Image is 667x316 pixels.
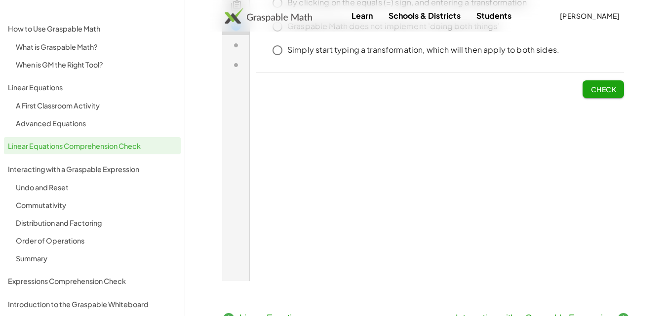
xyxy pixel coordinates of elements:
[16,252,177,264] div: Summary
[65,37,276,49] p: By dragging terms to the other side, which flips the sign
[8,84,20,96] i: Task started.
[16,41,177,53] div: What is Graspable Math?
[4,20,181,37] a: How to Use Graspable Math
[4,160,181,177] a: Interacting with a Graspable Expression
[16,100,177,111] div: A First Classroom Activity
[4,295,181,313] a: Introduction to the Graspable Whiteboard
[16,217,177,229] div: Distribution and Factoring
[559,11,620,20] span: [PERSON_NAME]
[8,163,177,175] div: Interacting with a Graspable Expression
[4,137,181,154] a: Linear Equations Comprehension Check
[381,6,469,25] a: Schools & Districts
[16,235,177,246] div: Order of Operations
[34,18,402,30] p: How does Graspable Math implement the act of 'doing like things' to both sides of an equation?
[16,117,177,129] div: Advanced Equations
[8,123,20,135] i: Task not started.
[8,35,20,47] i: Guest
[368,149,394,158] span: Check
[8,81,177,93] div: Linear Equations
[352,6,402,16] span: Progress saved
[8,140,177,152] div: Linear Equations Comprehension Check
[65,85,277,96] p: Graspable Math does not implement 'doing both things'
[8,275,177,287] div: Expressions Comprehension Check
[469,6,519,25] a: Students
[65,61,305,72] p: By clicking on the equals (=) sign, and entering a transformation
[8,23,177,35] div: How to Use Graspable Math
[8,298,177,310] div: Introduction to the Graspable Whiteboard
[16,199,177,211] div: Commutativity
[4,272,181,289] a: Expressions Comprehension Check
[65,108,337,120] p: Simply start typing a transformation, which will then apply to both sides.
[16,181,177,193] div: Undo and Reset
[344,6,381,25] a: Learn
[16,59,177,70] div: When is GM the Right Tool?
[8,104,20,115] i: Task not started.
[360,144,402,162] button: Check
[4,78,181,96] a: Linear Equations
[551,7,628,25] button: [PERSON_NAME]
